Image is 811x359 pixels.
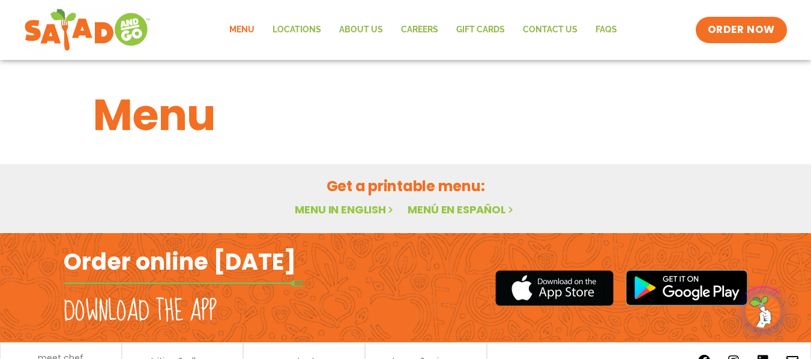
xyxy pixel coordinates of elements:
a: Locations [264,16,330,44]
img: new-SAG-logo-768×292 [24,6,151,54]
a: GIFT CARDS [447,16,514,44]
span: ORDER NOW [708,23,775,37]
h2: Order online [DATE] [64,247,296,276]
a: Contact Us [514,16,586,44]
a: FAQs [586,16,626,44]
nav: Menu [220,16,626,44]
a: Careers [392,16,447,44]
img: fork [64,280,304,286]
a: Menu in English [295,202,396,217]
h2: Download the app [64,295,217,328]
h1: Menu [93,83,719,147]
a: Menu [220,16,264,44]
a: Menú en español [408,202,516,217]
a: About Us [330,16,392,44]
img: google_play [626,270,748,306]
a: ORDER NOW [696,17,787,43]
h2: Get a printable menu: [93,176,719,197]
img: appstore [495,269,614,307]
